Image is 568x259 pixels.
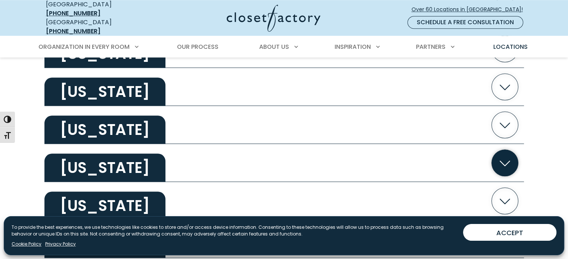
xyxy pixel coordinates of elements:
button: [US_STATE] [44,144,524,182]
a: Schedule a Free Consultation [407,16,523,29]
button: [US_STATE] [44,106,524,144]
nav: Primary Menu [33,37,535,57]
span: Inspiration [335,42,371,51]
h2: [US_STATE] [44,154,165,182]
span: Our Process [177,42,218,51]
span: Partners [416,42,446,51]
h2: [US_STATE] [44,192,165,220]
a: [PHONE_NUMBER] [46,27,100,35]
p: To provide the best experiences, we use technologies like cookies to store and/or access device i... [12,224,457,237]
span: Over 60 Locations in [GEOGRAPHIC_DATA]! [412,6,529,13]
span: Organization in Every Room [38,42,130,51]
a: [PHONE_NUMBER] [46,9,100,18]
button: [US_STATE] [44,182,524,220]
div: [GEOGRAPHIC_DATA] [46,18,154,36]
button: ACCEPT [463,224,556,241]
a: Cookie Policy [12,241,41,247]
button: [US_STATE] [44,68,524,106]
h2: [US_STATE] [44,116,165,144]
a: Privacy Policy [45,241,76,247]
span: About Us [259,42,289,51]
a: Over 60 Locations in [GEOGRAPHIC_DATA]! [411,3,529,16]
img: Closet Factory Logo [227,4,320,32]
span: Locations [493,42,527,51]
h2: [US_STATE] [44,78,165,106]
